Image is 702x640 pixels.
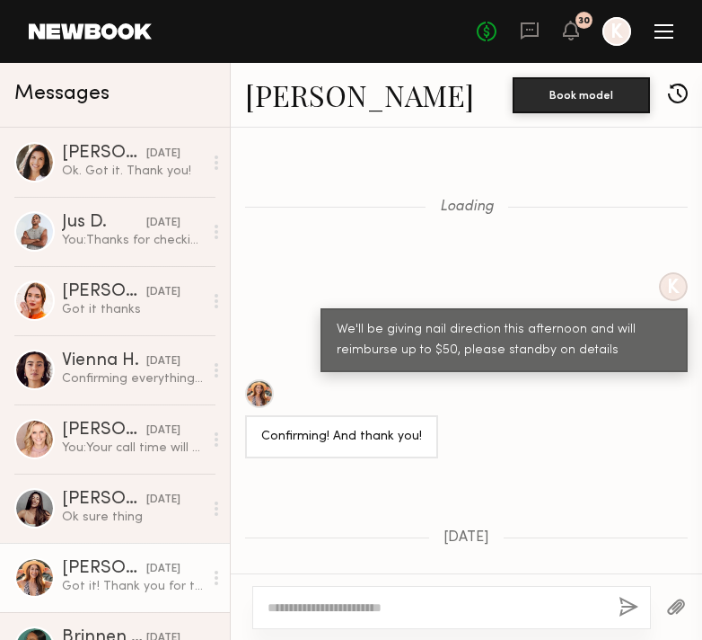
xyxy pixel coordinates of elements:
a: Book model [513,86,650,102]
div: You: Thanks for checking! We'd like you as close to the photos we showed to the client. So clean ... [62,232,203,249]
div: Vienna H. [62,352,146,370]
div: [PERSON_NAME] [62,145,146,163]
div: [DATE] [146,422,180,440]
div: [PERSON_NAME] [62,491,146,509]
span: Loading [440,200,494,215]
div: Ok sure thing [62,509,203,526]
div: Ok. Got it. Thank you! [62,163,203,180]
div: [DATE] [146,215,180,232]
span: [DATE] [443,530,489,546]
div: [DATE] [146,561,180,578]
div: [DATE] [146,492,180,509]
div: Confirming! And thank you! [261,427,422,448]
div: [DATE] [146,284,180,301]
a: K [602,17,631,46]
div: [DATE] [146,146,180,163]
div: [DATE] [146,353,180,370]
button: Book model [513,77,650,113]
div: Got it thanks [62,301,203,318]
div: [PERSON_NAME] [62,422,146,440]
div: We'll be giving nail direction this afternoon and will reimburse up to $50, please standby on det... [337,320,671,361]
span: Messages [14,84,110,104]
div: [PERSON_NAME] [62,560,146,578]
div: Got it! Thank you for the update [62,578,203,595]
a: [PERSON_NAME] [245,76,474,114]
div: 30 [578,16,590,26]
div: [PERSON_NAME] [62,283,146,301]
div: You: Your call time will be at 3pm. We'll be there earlier. Thanks! [62,440,203,457]
div: Confirming everything! I’ll come with my hair straightened as well [62,370,203,387]
div: Jus D. [62,214,146,232]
